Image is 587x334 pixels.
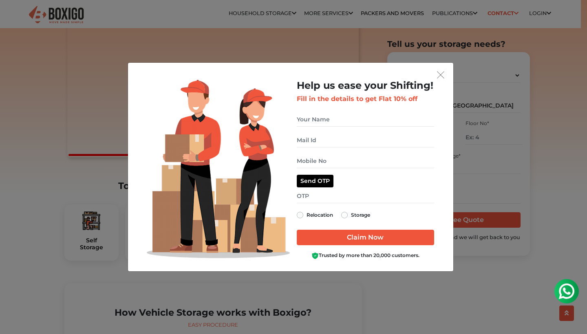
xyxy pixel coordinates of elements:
[297,252,434,259] div: Trusted by more than 20,000 customers.
[297,230,434,245] input: Claim Now
[297,189,434,203] input: OTP
[311,252,319,259] img: Boxigo Customer Shield
[297,95,434,103] h3: Fill in the details to get Flat 10% off
[297,154,434,168] input: Mobile No
[297,133,434,147] input: Mail Id
[297,112,434,127] input: Your Name
[147,80,290,258] img: Lead Welcome Image
[437,71,444,79] img: exit
[307,210,333,220] label: Relocation
[351,210,370,220] label: Storage
[8,8,24,24] img: whatsapp-icon.svg
[297,175,333,187] button: Send OTP
[297,80,434,92] h2: Help us ease your Shifting!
